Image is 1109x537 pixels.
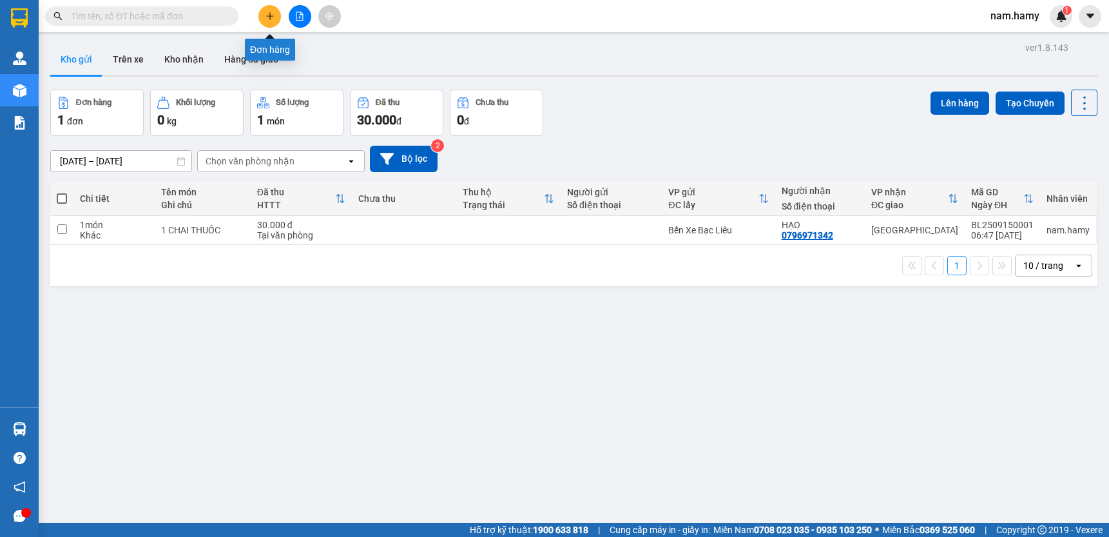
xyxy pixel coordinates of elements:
[214,44,289,75] button: Hàng đã giao
[1056,10,1067,22] img: icon-new-feature
[871,225,958,235] div: [GEOGRAPHIC_DATA]
[245,39,295,61] div: Đơn hàng
[370,146,438,172] button: Bộ lọc
[357,112,396,128] span: 30.000
[289,5,311,28] button: file-add
[14,452,26,464] span: question-circle
[50,90,144,136] button: Đơn hàng1đơn
[295,12,304,21] span: file-add
[376,98,400,107] div: Đã thu
[971,220,1034,230] div: BL2509150001
[1065,6,1069,15] span: 1
[102,44,154,75] button: Trên xe
[257,200,335,210] div: HTTT
[157,112,164,128] span: 0
[276,98,309,107] div: Số lượng
[258,5,281,28] button: plus
[1074,260,1084,271] svg: open
[782,186,858,196] div: Người nhận
[71,9,223,23] input: Tìm tên, số ĐT hoặc mã đơn
[985,523,987,537] span: |
[782,201,858,211] div: Số điện thoại
[257,187,335,197] div: Đã thu
[206,155,294,168] div: Chọn văn phòng nhận
[470,523,588,537] span: Hỗ trợ kỹ thuật:
[50,44,102,75] button: Kho gửi
[14,481,26,493] span: notification
[150,90,244,136] button: Khối lượng0kg
[1063,6,1072,15] sup: 1
[80,193,148,204] div: Chi tiết
[457,112,464,128] span: 0
[610,523,710,537] span: Cung cấp máy in - giấy in:
[67,116,83,126] span: đơn
[567,187,655,197] div: Người gửi
[161,225,244,235] div: 1 CHAI THUỐC
[13,422,26,436] img: warehouse-icon
[456,182,561,216] th: Toggle SortBy
[1023,259,1063,272] div: 10 / trang
[1079,5,1101,28] button: caret-down
[13,52,26,65] img: warehouse-icon
[267,116,285,126] span: món
[1025,41,1068,55] div: ver 1.8.143
[431,139,444,152] sup: 2
[14,510,26,522] span: message
[13,116,26,130] img: solution-icon
[463,200,544,210] div: Trạng thái
[358,193,450,204] div: Chưa thu
[971,200,1023,210] div: Ngày ĐH
[865,182,965,216] th: Toggle SortBy
[154,44,214,75] button: Kho nhận
[450,90,543,136] button: Chưa thu0đ
[782,220,858,230] div: HẠO
[598,523,600,537] span: |
[871,187,948,197] div: VP nhận
[161,187,244,197] div: Tên món
[875,527,879,532] span: ⚪️
[80,230,148,240] div: Khác
[51,151,191,171] input: Select a date range.
[882,523,975,537] span: Miền Bắc
[176,98,215,107] div: Khối lượng
[1085,10,1096,22] span: caret-down
[668,187,758,197] div: VP gửi
[57,112,64,128] span: 1
[161,200,244,210] div: Ghi chú
[980,8,1050,24] span: nam.hamy
[318,5,341,28] button: aim
[971,187,1023,197] div: Mã GD
[80,220,148,230] div: 1 món
[13,84,26,97] img: warehouse-icon
[396,116,401,126] span: đ
[464,116,469,126] span: đ
[476,98,508,107] div: Chưa thu
[251,182,352,216] th: Toggle SortBy
[167,116,177,126] span: kg
[668,200,758,210] div: ĐC lấy
[257,230,345,240] div: Tại văn phòng
[871,200,948,210] div: ĐC giao
[325,12,334,21] span: aim
[53,12,63,21] span: search
[662,182,775,216] th: Toggle SortBy
[257,220,345,230] div: 30.000 đ
[567,200,655,210] div: Số điện thoại
[1037,525,1046,534] span: copyright
[782,230,833,240] div: 0796971342
[265,12,275,21] span: plus
[931,92,989,115] button: Lên hàng
[533,525,588,535] strong: 1900 633 818
[668,225,768,235] div: Bến Xe Bạc Liêu
[947,256,967,275] button: 1
[346,156,356,166] svg: open
[713,523,872,537] span: Miền Nam
[250,90,343,136] button: Số lượng1món
[920,525,975,535] strong: 0369 525 060
[996,92,1065,115] button: Tạo Chuyến
[463,187,544,197] div: Thu hộ
[754,525,872,535] strong: 0708 023 035 - 0935 103 250
[965,182,1040,216] th: Toggle SortBy
[11,8,28,28] img: logo-vxr
[257,112,264,128] span: 1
